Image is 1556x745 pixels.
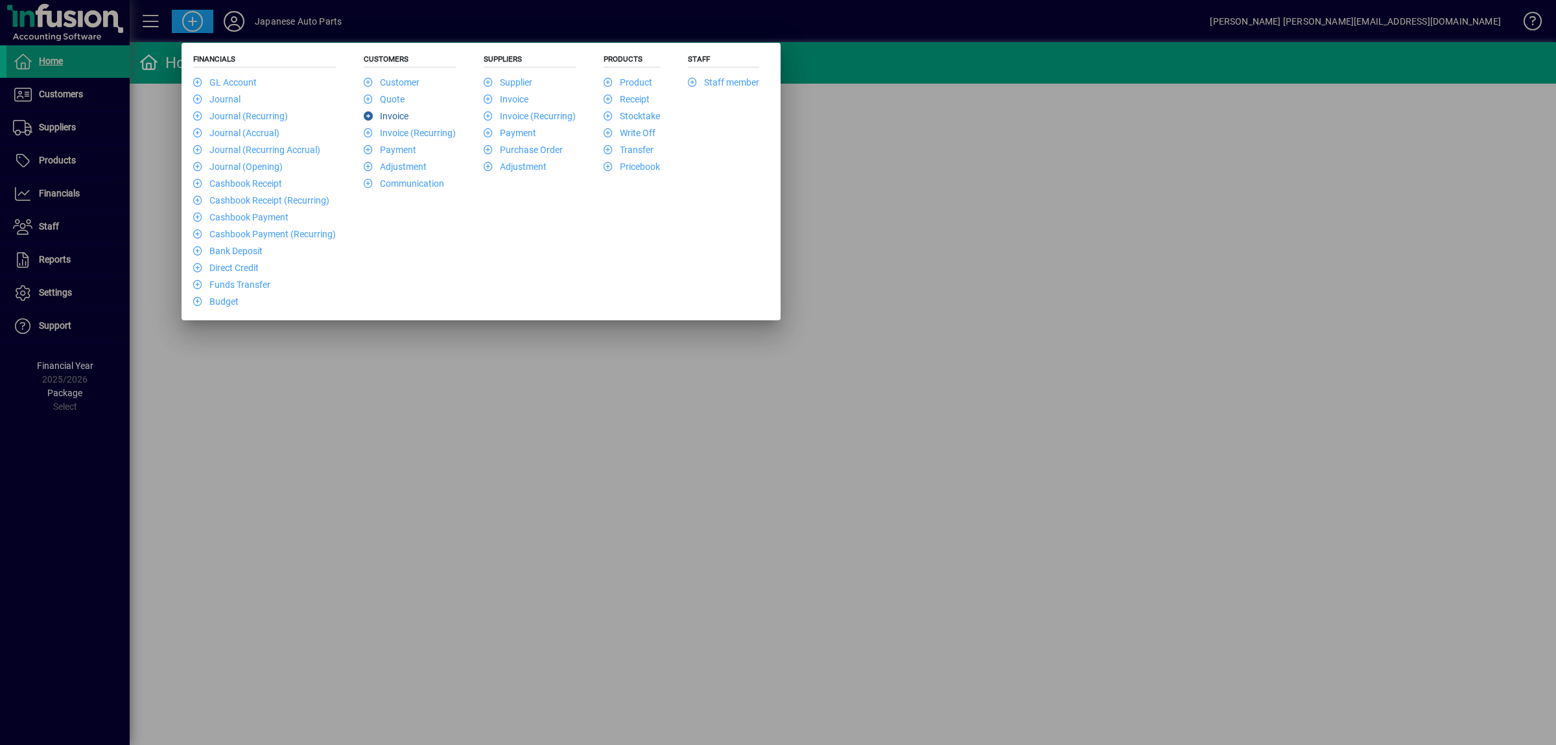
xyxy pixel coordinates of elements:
[484,145,563,155] a: Purchase Order
[193,111,288,121] a: Journal (Recurring)
[484,54,576,67] h5: Suppliers
[484,111,576,121] a: Invoice (Recurring)
[484,94,528,104] a: Invoice
[364,94,405,104] a: Quote
[604,128,655,138] a: Write Off
[364,128,456,138] a: Invoice (Recurring)
[193,54,336,67] h5: Financials
[193,161,283,172] a: Journal (Opening)
[193,128,279,138] a: Journal (Accrual)
[193,178,282,189] a: Cashbook Receipt
[193,279,270,290] a: Funds Transfer
[484,128,536,138] a: Payment
[364,145,416,155] a: Payment
[604,145,654,155] a: Transfer
[193,145,320,155] a: Journal (Recurring Accrual)
[484,77,532,88] a: Supplier
[364,178,444,189] a: Communication
[193,296,239,307] a: Budget
[604,77,652,88] a: Product
[688,77,759,88] a: Staff member
[193,195,329,206] a: Cashbook Receipt (Recurring)
[604,54,660,67] h5: Products
[193,94,241,104] a: Journal
[193,77,257,88] a: GL Account
[484,161,547,172] a: Adjustment
[193,212,289,222] a: Cashbook Payment
[193,246,263,256] a: Bank Deposit
[193,229,336,239] a: Cashbook Payment (Recurring)
[364,54,456,67] h5: Customers
[604,94,650,104] a: Receipt
[604,161,660,172] a: Pricebook
[688,54,759,67] h5: Staff
[364,77,419,88] a: Customer
[193,263,259,273] a: Direct Credit
[364,111,408,121] a: Invoice
[604,111,660,121] a: Stocktake
[364,161,427,172] a: Adjustment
